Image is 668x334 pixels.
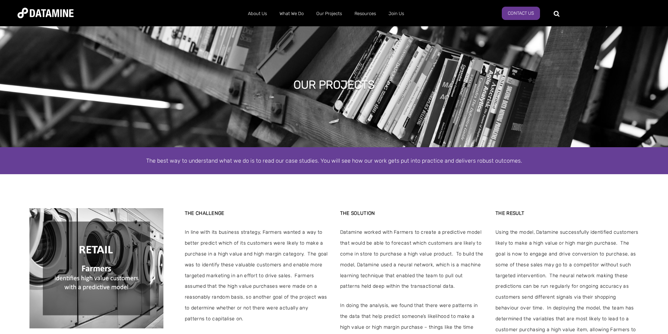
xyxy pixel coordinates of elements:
a: About Us [242,5,273,23]
div: The best way to understand what we do is to read our case studies. You will see how our work gets... [134,156,534,165]
a: Resources [348,5,382,23]
h1: Our projects [293,77,375,93]
span: In line with its business strategy, Farmers wanted a way to better predict which of its customers... [185,227,328,324]
strong: THE CHALLENGE [185,210,224,216]
strong: THE RESULT [495,210,524,216]
img: Datamine [18,8,74,18]
strong: THE SOLUTION [340,210,375,216]
a: Join Us [382,5,410,23]
a: What We Do [273,5,310,23]
a: Our Projects [310,5,348,23]
img: Farmers%20Case%20Study%20Image-1.png [29,208,163,328]
span: Datamine worked with Farmers to create a predictive model that would be able to forecast which cu... [340,227,483,292]
a: Contact Us [502,7,540,20]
